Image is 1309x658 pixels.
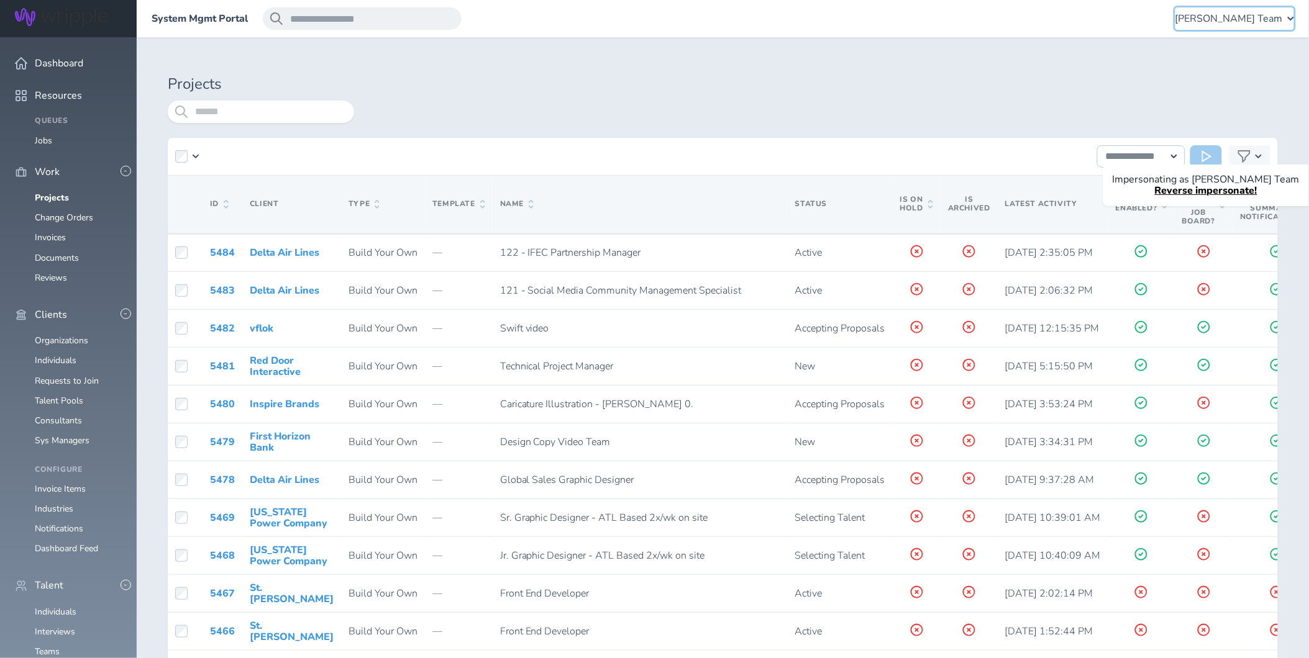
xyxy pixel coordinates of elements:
span: Name [500,200,534,209]
span: Build Your Own [349,624,417,638]
span: — [432,246,442,259]
span: Clients [35,309,67,320]
span: Post on Talent Job Board? [1182,183,1226,226]
a: First Horizon Bank [250,430,311,454]
button: Run Action [1190,145,1222,168]
a: Reverse impersonate! [1155,184,1257,197]
span: Is On Hold [900,196,933,213]
span: [DATE] 2:02:14 PM [1005,587,1093,600]
a: Organizations [35,335,88,346]
span: Build Your Own [349,587,417,600]
span: Talent [35,580,63,591]
span: Design Copy Video Team [500,435,611,449]
button: - [121,580,131,590]
a: 5468 [210,549,235,562]
a: Invoice Items [35,483,86,495]
a: vflok [250,322,273,335]
a: 5479 [210,435,235,449]
a: Delta Air Lines [250,284,319,297]
button: - [121,309,131,319]
a: Delta Air Lines [250,473,319,487]
a: 5478 [210,473,235,487]
a: [US_STATE] Power Company [250,505,327,530]
h4: Configure [35,466,122,474]
span: Swift video [500,322,549,335]
span: [DATE] 9:37:28 AM [1005,473,1095,487]
a: 5466 [210,624,235,638]
span: [DATE] 2:06:32 PM [1005,284,1093,297]
a: Individuals [35,354,76,366]
span: — [432,549,442,562]
a: Dashboard Feed [35,543,98,554]
p: Impersonating as [PERSON_NAME] Team [1113,174,1300,185]
span: Technical Project Manager [500,359,614,373]
a: Sys Managers [35,435,89,446]
a: System Mgmt Portal [152,13,248,24]
span: Build Your Own [349,435,417,449]
a: Requests to Join [35,375,99,387]
span: [DATE] 5:15:50 PM [1005,359,1093,373]
h4: Queues [35,117,122,125]
a: 5482 [210,322,235,335]
span: Build Your Own [349,397,417,411]
span: New [795,359,816,373]
a: Consultants [35,415,82,426]
span: Selecting Talent [795,549,865,562]
span: — [432,284,442,297]
a: 5480 [210,397,235,411]
span: — [432,322,442,335]
a: Invoices [35,232,66,243]
span: Sr. Graphic Designer - ATL Based 2x/wk on site [500,511,708,525]
a: Notifications [35,523,83,534]
img: Wripple [15,8,108,26]
span: — [432,587,442,600]
span: [DATE] 2:35:05 PM [1005,246,1093,259]
span: [DATE] 1:52:44 PM [1005,624,1093,638]
span: Caricature Illustration - [PERSON_NAME] 0. [500,397,694,411]
a: Talent Pools [35,395,83,407]
a: St. [PERSON_NAME] [250,581,334,606]
span: Build Your Own [349,284,417,297]
span: Build Your Own [349,359,417,373]
span: [DATE] 10:39:01 AM [1005,511,1101,525]
a: Individuals [35,606,76,618]
span: Active [795,587,823,600]
span: — [432,624,442,638]
span: Front End Developer [500,587,590,600]
span: Build Your Own [349,246,417,259]
a: Change Orders [35,212,93,223]
a: 5469 [210,511,235,525]
span: — [432,435,442,449]
span: Front End Developer [500,624,590,638]
a: Delta Air Lines [250,246,319,259]
span: — [432,473,442,487]
span: [DATE] 3:53:24 PM [1005,397,1093,411]
button: [PERSON_NAME] Team [1175,7,1294,30]
span: Global Sales Graphic Designer [500,473,634,487]
a: Red Door Interactive [250,354,301,379]
a: 5481 [210,359,235,373]
span: Latest Activity [1005,199,1077,209]
a: 5483 [210,284,235,297]
span: Accepting Proposals [795,473,885,487]
span: Resources [35,90,82,101]
span: Type [349,200,380,209]
span: [DATE] 12:15:35 PM [1005,322,1100,335]
span: Work [35,166,60,178]
span: ID [210,200,229,209]
a: Industries [35,503,73,515]
span: Build Your Own [349,511,417,525]
span: 122 - IFEC Partnership Manager [500,246,641,259]
span: Active [795,624,823,638]
h1: Projects [168,76,1278,93]
span: Accepting Proposals [795,322,885,335]
a: 5484 [210,246,235,259]
span: Status [795,199,828,209]
span: Accepting Proposals [795,397,885,411]
a: Jobs [35,135,52,146]
span: Active [795,284,823,297]
span: — [432,359,442,373]
span: — [432,511,442,525]
span: Dashboard [35,58,83,69]
span: — [432,397,442,411]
